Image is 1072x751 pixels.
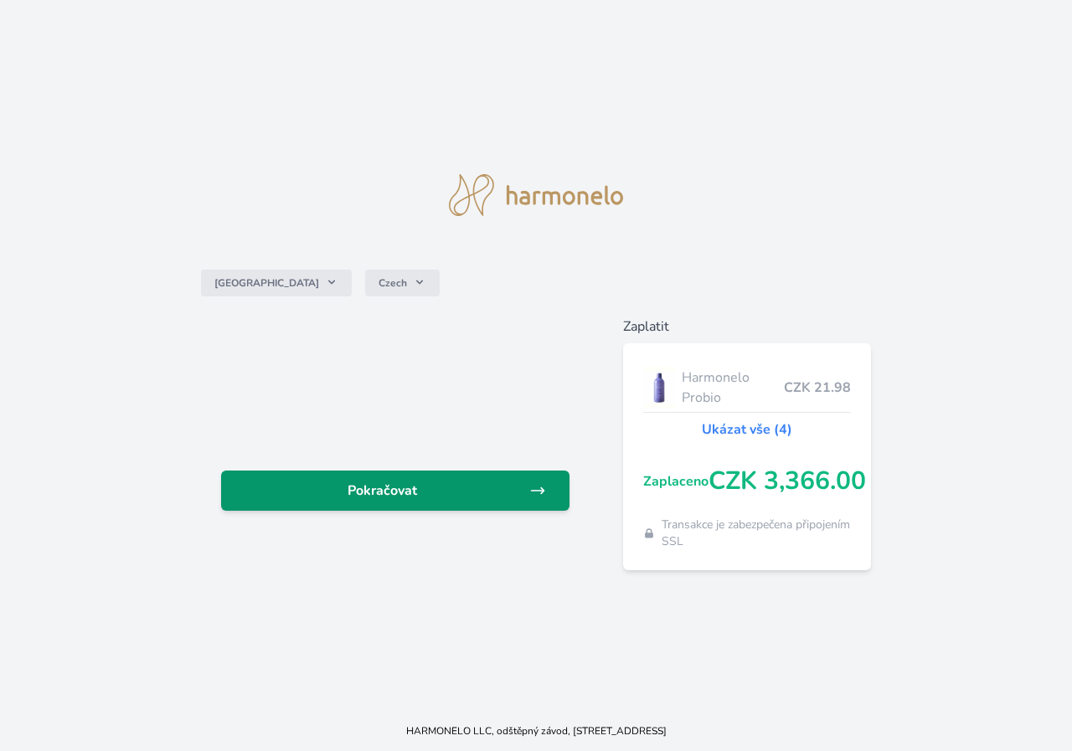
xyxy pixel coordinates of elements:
[449,174,623,216] img: logo.svg
[662,517,851,550] span: Transakce je zabezpečena připojením SSL
[623,316,871,337] h6: Zaplatit
[709,466,866,496] span: CZK 3,366.00
[682,368,784,408] span: Harmonelo Probio
[234,481,529,501] span: Pokračovat
[221,471,569,511] a: Pokračovat
[784,378,851,398] span: CZK 21.98
[201,270,352,296] button: [GEOGRAPHIC_DATA]
[643,471,709,491] span: Zaplaceno
[643,367,675,409] img: CLEAN_PROBIO_se_stinem_x-lo.jpg
[365,270,440,296] button: Czech
[379,276,407,290] span: Czech
[214,276,319,290] span: [GEOGRAPHIC_DATA]
[702,419,792,440] a: Ukázat vše (4)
